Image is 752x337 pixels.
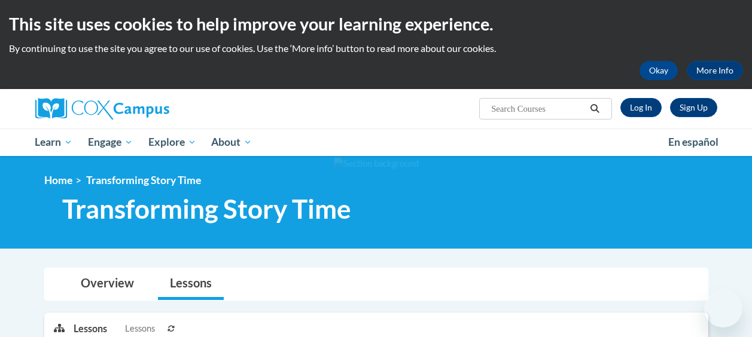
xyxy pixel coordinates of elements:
span: Engage [88,135,133,149]
div: Main menu [26,128,726,156]
a: Log In [620,98,662,117]
button: Search [586,102,604,116]
a: Lessons [158,268,224,300]
a: More Info [687,61,743,80]
a: About [203,128,260,156]
span: Lessons [125,322,155,335]
iframe: Button to launch messaging window [704,289,742,327]
span: Explore [148,135,196,149]
a: Learn [28,128,81,156]
a: Engage [80,128,141,156]
span: Learn [35,135,72,149]
span: About [211,135,252,149]
p: Lessons [74,322,107,335]
img: Cox Campus [35,98,169,120]
a: En español [660,130,726,155]
a: Home [44,174,72,186]
h2: This site uses cookies to help improve your learning experience. [9,12,743,36]
img: Section background [334,157,419,170]
input: Search Courses [490,102,586,116]
a: Register [670,98,717,117]
a: Overview [69,268,146,300]
a: Cox Campus [35,98,251,120]
span: Transforming Story Time [62,193,351,225]
i:  [589,105,600,114]
span: Transforming Story Time [86,174,201,186]
span: En español [668,136,718,148]
a: Explore [141,128,204,156]
p: By continuing to use the site you agree to our use of cookies. Use the ‘More info’ button to read... [9,42,743,55]
button: Okay [640,61,678,80]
